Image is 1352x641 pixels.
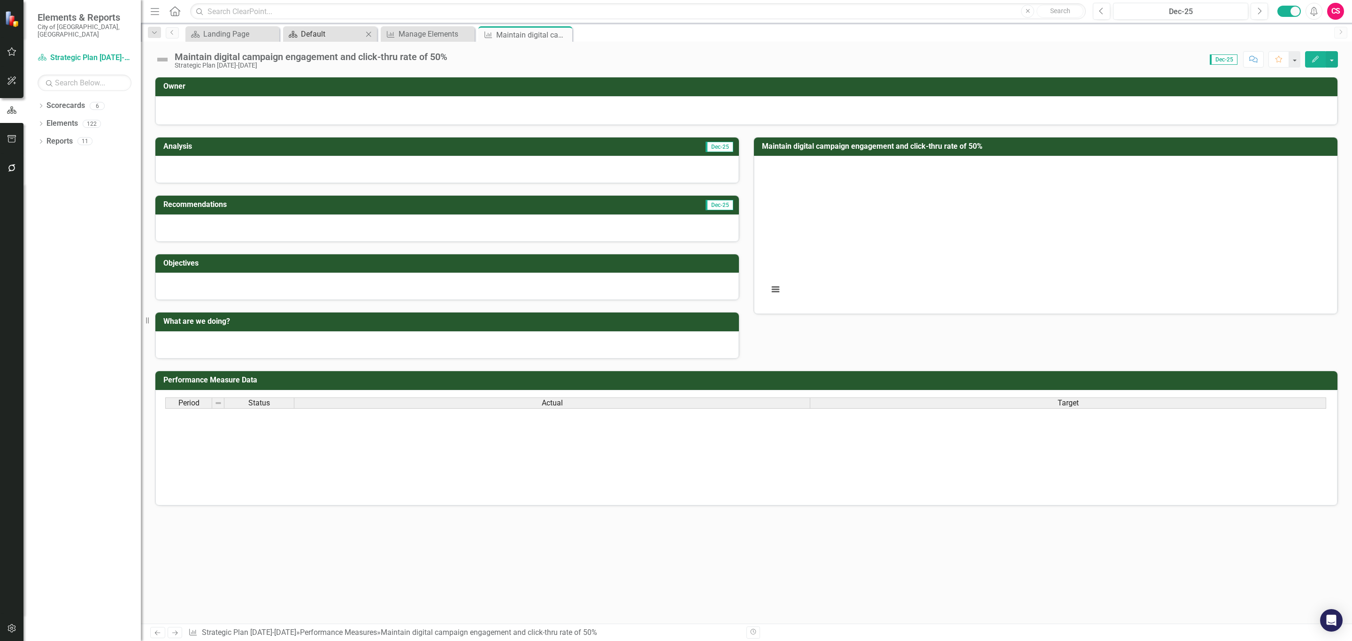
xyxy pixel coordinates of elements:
[38,75,131,91] input: Search Below...
[175,52,447,62] div: Maintain digital campaign engagement and click-thru rate of 50%
[5,11,21,27] img: ClearPoint Strategy
[1037,5,1083,18] button: Search
[178,399,200,407] span: Period
[383,28,472,40] a: Manage Elements
[46,100,85,111] a: Scorecards
[190,3,1086,20] input: Search ClearPoint...
[1058,399,1079,407] span: Target
[203,28,277,40] div: Landing Page
[175,62,447,69] div: Strategic Plan [DATE]-[DATE]
[1327,3,1344,20] button: CS
[215,399,222,407] img: 8DAGhfEEPCf229AAAAAElFTkSuQmCC
[46,136,73,147] a: Reports
[1320,609,1343,632] div: Open Intercom Messenger
[163,142,449,151] h3: Analysis
[1116,6,1245,17] div: Dec-25
[155,52,170,67] img: Not Defined
[764,163,1327,304] svg: Interactive chart
[38,23,131,38] small: City of [GEOGRAPHIC_DATA], [GEOGRAPHIC_DATA]
[188,627,739,638] div: » »
[706,142,733,152] span: Dec-25
[188,28,277,40] a: Landing Page
[202,628,296,637] a: Strategic Plan [DATE]-[DATE]
[496,29,570,41] div: Maintain digital campaign engagement and click-thru rate of 50%
[163,200,557,209] h3: Recommendations
[163,317,734,326] h3: What are we doing?
[769,282,782,296] button: View chart menu, Chart
[1050,7,1070,15] span: Search
[762,142,1333,151] h3: Maintain digital campaign engagement and click-thru rate of 50%
[399,28,472,40] div: Manage Elements
[542,399,563,407] span: Actual
[77,137,92,145] div: 11
[248,399,270,407] span: Status
[706,200,733,210] span: Dec-25
[163,376,1333,384] h3: Performance Measure Data
[90,102,105,110] div: 6
[38,12,131,23] span: Elements & Reports
[301,28,363,40] div: Default
[1210,54,1237,65] span: Dec-25
[285,28,363,40] a: Default
[381,628,597,637] div: Maintain digital campaign engagement and click-thru rate of 50%
[300,628,377,637] a: Performance Measures
[163,259,734,267] h3: Objectives
[764,163,1328,304] div: Chart. Highcharts interactive chart.
[163,82,1333,91] h3: Owner
[1113,3,1248,20] button: Dec-25
[38,53,131,63] a: Strategic Plan [DATE]-[DATE]
[83,120,101,128] div: 122
[46,118,78,129] a: Elements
